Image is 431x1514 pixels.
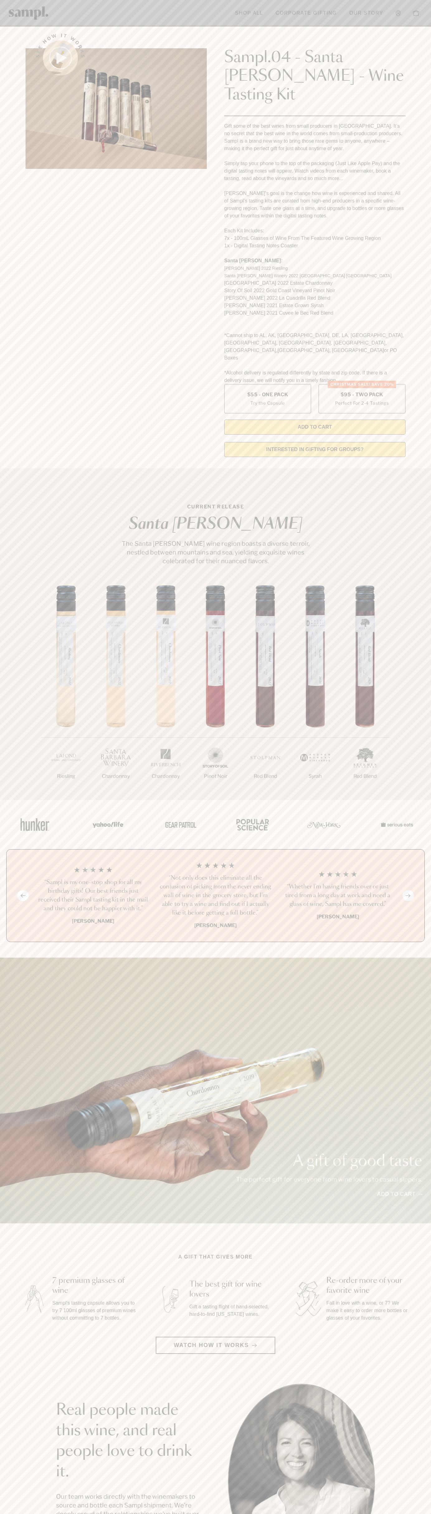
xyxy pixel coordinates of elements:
button: See how it works [43,40,78,75]
button: Add to Cart [224,420,405,435]
img: Artboard_1_c8cd28af-0030-4af1-819c-248e302c7f06_x450.png [16,811,54,838]
li: 4 / 7 [191,585,240,800]
li: Story Of Soil 2022 Gold Coast Vineyard Pinot Noir [224,287,405,294]
div: Christmas SALE! Save 20% [328,381,396,388]
p: Chardonnay [141,773,191,780]
img: Artboard_5_7fdae55a-36fd-43f7-8bfd-f74a06a2878e_x450.png [161,811,198,838]
li: [GEOGRAPHIC_DATA] 2022 Estate Chardonnay [224,279,405,287]
p: CURRENT RELEASE [116,503,315,511]
h3: “Not only does this eliminate all the confusion of picking from the never ending wall of wine in ... [159,874,272,917]
small: Perfect For 2-4 Tastings [335,400,389,406]
li: [PERSON_NAME] 2022 La Cuadrilla Red Blend [224,294,405,302]
h2: A gift that gives more [178,1253,253,1261]
b: [PERSON_NAME] [72,918,114,924]
p: Red Blend [240,773,290,780]
h1: Sampl.04 - Santa [PERSON_NAME] - Wine Tasting Kit [224,48,405,104]
div: Gift some of the best wines from small producers in [GEOGRAPHIC_DATA]. It’s no secret that the be... [224,122,405,384]
p: Pinot Noir [191,773,240,780]
h3: The best gift for wine lovers [189,1279,274,1299]
p: Fall in love with a wine, or 7? We make it easy to order more bottles or glasses of your favorites. [326,1299,411,1322]
span: [GEOGRAPHIC_DATA], [GEOGRAPHIC_DATA] [277,348,384,353]
h3: “Whether I'm having friends over or just tired from a long day at work and need a glass of wine, ... [282,883,394,909]
p: Gift a tasting flight of hand-selected, hard-to-find [US_STATE] wines. [189,1303,274,1318]
small: Try the Capsule [250,400,285,406]
img: Sampl.04 - Santa Barbara - Wine Tasting Kit [26,48,207,169]
li: 3 / 7 [141,585,191,800]
img: Artboard_7_5b34974b-f019-449e-91fb-745f8d0877ee_x450.png [377,811,415,838]
h3: Re-order more of your favorite wine [326,1276,411,1296]
b: [PERSON_NAME] [317,914,359,920]
li: 6 / 7 [290,585,340,800]
li: [PERSON_NAME] 2021 Cuvee le Bec Red Blend [224,309,405,317]
a: Add to cart [377,1190,422,1198]
p: Sampl's tasting capsule allows you to try 7 100ml glasses of premium wines without committing to ... [52,1299,137,1322]
li: 2 / 7 [91,585,141,800]
p: Syrah [290,773,340,780]
li: 3 / 4 [282,862,394,929]
p: The perfect gift for everyone from wine lovers to casual sippers. [236,1175,422,1184]
button: Next slide [402,890,414,901]
span: , [276,348,277,353]
a: interested in gifting for groups? [224,442,405,457]
span: $55 - One Pack [247,391,288,398]
li: 7 / 7 [340,585,390,800]
img: Artboard_4_28b4d326-c26e-48f9-9c80-911f17d6414e_x450.png [233,811,270,838]
button: Watch how it works [156,1337,275,1354]
li: [PERSON_NAME] 2021 Estate Grown Syrah [224,302,405,309]
h3: “Sampl is my one-stop shop for all my birthday gifts! Our best friends just received their Sampl ... [37,878,149,913]
li: 1 / 4 [37,862,149,929]
li: 2 / 4 [159,862,272,929]
p: A gift of good taste [236,1154,422,1169]
li: 1 / 7 [41,585,91,800]
span: $95 - Two Pack [341,391,383,398]
p: Riesling [41,773,91,780]
p: The Santa [PERSON_NAME] wine region boasts a diverse terroir, nestled between mountains and sea, ... [116,539,315,565]
h2: Real people made this wine, and real people love to drink it. [56,1400,203,1482]
li: 5 / 7 [240,585,290,800]
img: Artboard_6_04f9a106-072f-468a-bdd7-f11783b05722_x450.png [88,811,126,838]
button: Previous slide [17,890,29,901]
p: Chardonnay [91,773,141,780]
strong: Santa [PERSON_NAME]: [224,258,283,263]
p: Red Blend [340,773,390,780]
b: [PERSON_NAME] [194,922,237,928]
img: Artboard_3_0b291449-6e8c-4d07-b2c2-3f3601a19cd1_x450.png [305,811,343,838]
em: Santa [PERSON_NAME] [129,517,302,532]
span: [PERSON_NAME] 2022 Riesling [224,266,288,271]
span: Santa [PERSON_NAME] Winery 2022 [GEOGRAPHIC_DATA] [GEOGRAPHIC_DATA] [224,273,391,278]
h3: 7 premium glasses of wine [52,1276,137,1296]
